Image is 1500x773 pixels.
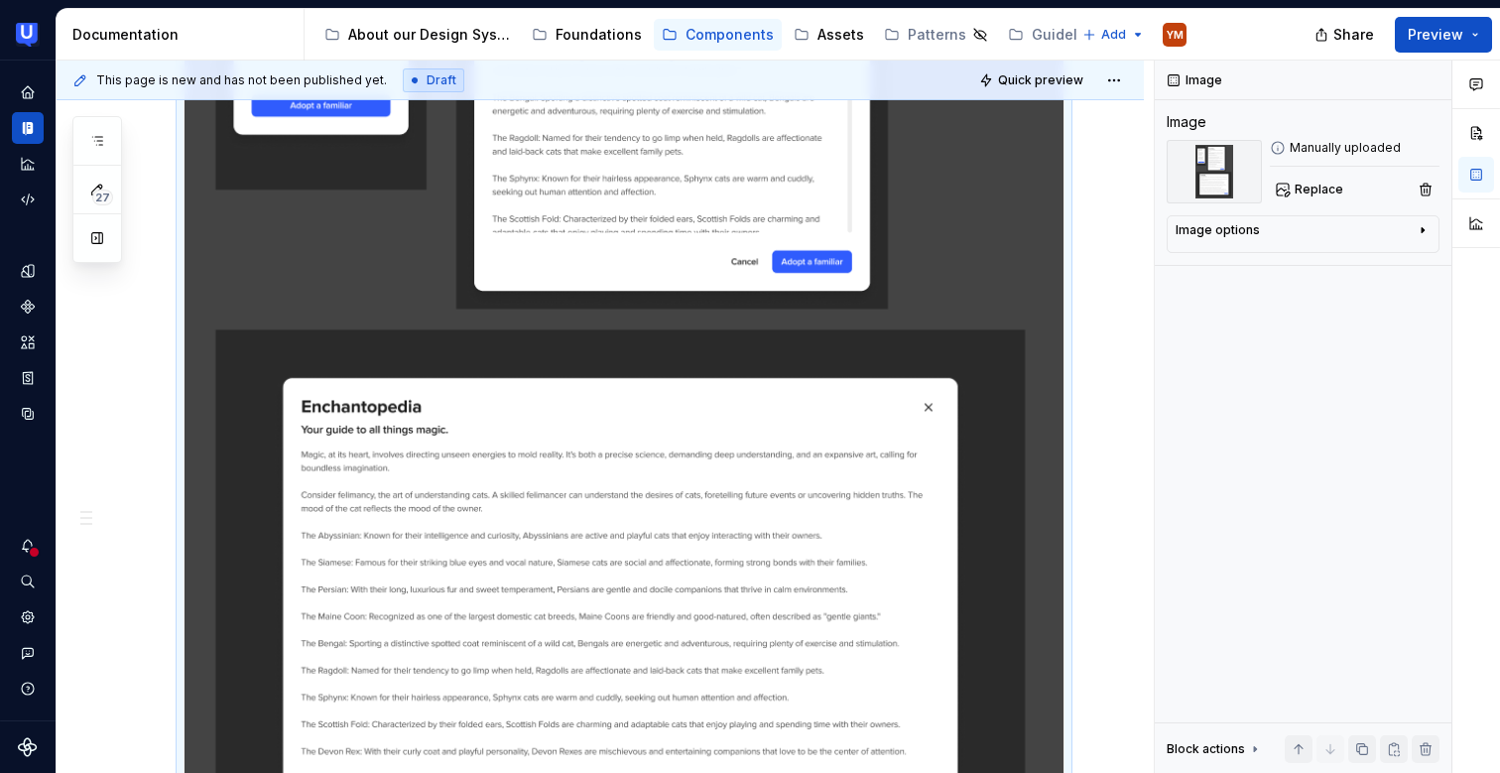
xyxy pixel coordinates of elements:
svg: Supernova Logo [18,737,38,757]
span: Share [1333,25,1374,45]
a: Code automation [12,184,44,215]
a: Components [12,291,44,322]
a: Storybook stories [12,362,44,394]
div: Components [686,25,774,45]
button: Image options [1176,222,1431,246]
img: b31494f6-afc5-4ce7-95ee-1866c28bf2d3.png [1167,140,1262,203]
button: Notifications [12,530,44,562]
button: Contact support [12,637,44,669]
a: About our Design System [316,19,520,51]
button: Preview [1395,17,1492,53]
a: Assets [12,326,44,358]
a: Analytics [12,148,44,180]
button: Add [1076,21,1151,49]
a: Assets [786,19,872,51]
a: Settings [12,601,44,633]
button: Search ⌘K [12,566,44,597]
span: This page is new and has not been published yet. [96,72,387,88]
div: Page tree [316,15,1072,55]
a: Data sources [12,398,44,430]
span: Add [1101,27,1126,43]
span: Draft [427,72,456,88]
div: Documentation [72,25,296,45]
a: Foundations [524,19,650,51]
img: 41adf70f-fc1c-4662-8e2d-d2ab9c673b1b.png [16,23,40,47]
div: YM [1167,27,1184,43]
a: Patterns [876,19,996,51]
button: Replace [1270,176,1352,203]
a: Design tokens [12,255,44,287]
span: Replace [1295,182,1343,197]
span: Preview [1408,25,1463,45]
div: Image options [1176,222,1260,238]
div: Foundations [556,25,642,45]
a: Guidelines [1000,19,1137,51]
button: Quick preview [973,66,1092,94]
div: About our Design System [348,25,512,45]
span: Quick preview [998,72,1083,88]
div: Manually uploaded [1270,140,1439,156]
a: Home [12,76,44,108]
a: Documentation [12,112,44,144]
div: Patterns [908,25,966,45]
a: Components [654,19,782,51]
div: Guidelines [1032,25,1107,45]
div: Image [1167,112,1206,132]
div: Block actions [1167,735,1263,763]
button: Share [1305,17,1387,53]
span: 27 [92,190,113,205]
div: Assets [817,25,864,45]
